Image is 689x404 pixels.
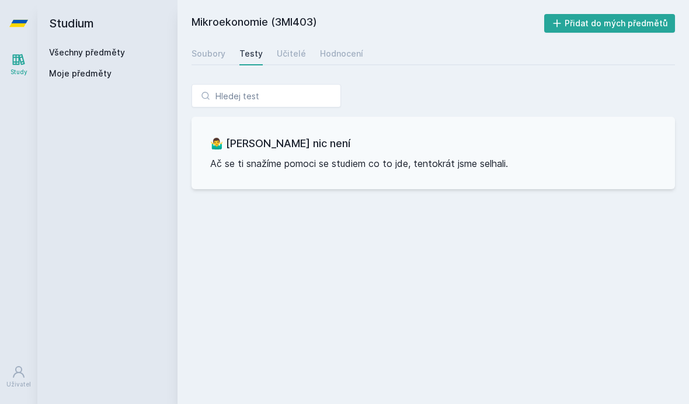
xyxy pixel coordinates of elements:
div: Testy [239,48,263,60]
a: Uživatel [2,359,35,395]
a: Učitelé [277,42,306,65]
button: Přidat do mých předmětů [544,14,676,33]
div: Study [11,68,27,76]
input: Hledej test [192,84,341,107]
a: Hodnocení [320,42,363,65]
span: Moje předměty [49,68,112,79]
div: Učitelé [277,48,306,60]
h3: 🤷‍♂️ [PERSON_NAME] nic není [210,135,656,152]
a: Study [2,47,35,82]
a: Všechny předměty [49,47,125,57]
a: Soubory [192,42,225,65]
div: Hodnocení [320,48,363,60]
a: Testy [239,42,263,65]
h2: Mikroekonomie (3MI403) [192,14,544,33]
div: Soubory [192,48,225,60]
p: Ač se ti snažíme pomoci se studiem co to jde, tentokrát jsme selhali. [210,156,656,170]
div: Uživatel [6,380,31,389]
